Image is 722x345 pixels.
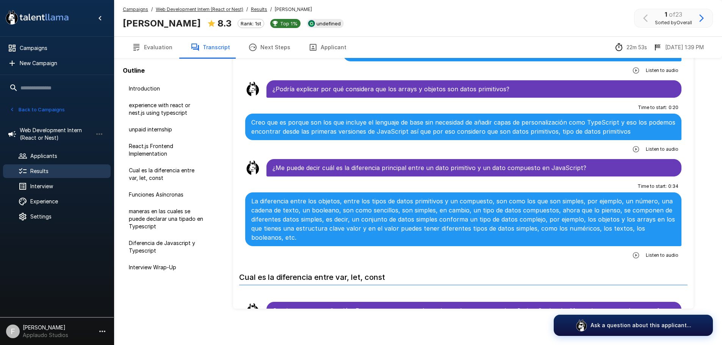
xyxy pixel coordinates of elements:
img: logo_glasses@2x.png [575,319,587,331]
button: Evaluation [123,37,182,58]
p: La diferencia entre los objetos, entre los tipos de datos primitivos y un compuesto, son como los... [251,197,676,242]
span: [PERSON_NAME] [275,6,312,13]
span: maneras en las cuales se puede declarar una tipado en Typescript [129,208,205,230]
p: Ask a question about this applicant... [590,322,691,329]
span: Cual es la diferencia entre var, let, const [129,167,205,182]
div: React.js Frontend Implementation [123,139,211,161]
div: unpaid internship [123,123,211,136]
img: llama_clean.png [245,160,260,175]
span: / [246,6,248,13]
div: The time between starting and completing the interview [614,43,647,52]
div: The date and time when the interview was completed [653,43,704,52]
div: Funciones Asíncronas [123,188,211,201]
p: Gracias por esa explicación. Pasemos a comparar el uso de var, let y const en JavaScript. Cual es... [273,306,676,315]
span: experience with react or nest.js using typescript [129,101,205,117]
span: React.js Frontend Implementation [129,142,205,158]
span: 0 : 34 [668,183,678,190]
button: Ask a question about this applicant... [554,315,713,336]
div: View profile in SmartRecruiters [307,19,344,28]
span: Interview Wrap-Up [129,264,205,271]
span: Listen to audio [646,145,678,153]
u: Campaigns [123,6,148,12]
span: Sorted by Overall [655,19,692,27]
p: 22m 53s [626,44,647,51]
button: Applicant [299,37,356,58]
span: Funciones Asíncronas [129,191,205,198]
span: Listen to audio [646,251,678,259]
u: Results [251,6,267,12]
img: llama_clean.png [245,81,260,97]
span: undefined [313,20,344,27]
div: Diferencia de Javascript y Typescript [123,236,211,258]
div: Introduction [123,82,211,95]
div: experience with react or nest.js using typescript [123,98,211,120]
b: 1 [665,11,667,18]
span: Time to start : [638,104,667,111]
span: Diferencia de Javascript y Typescript [129,239,205,254]
div: maneras en las cuales se puede declarar una tipado en Typescript [123,205,211,233]
span: of 23 [669,11,682,18]
span: Listen to audio [646,67,678,74]
div: Cual es la diferencia entre var, let, const [123,164,211,185]
b: Outline [123,67,145,74]
div: Interview Wrap-Up [123,261,211,274]
img: llama_clean.png [245,303,260,318]
span: Time to start : [637,183,667,190]
span: 0 : 20 [669,104,678,111]
span: Top 1% [277,20,301,27]
p: ¿Me puede decir cuál es la diferencia principal entre un dato primitivo y un dato compuesto en Ja... [273,163,676,172]
u: Web Development Intern (React or Nest) [156,6,243,12]
button: Next Steps [239,37,299,58]
span: / [270,6,272,13]
p: ¿Podría explicar por qué considera que los arrays y objetos son datos primitivos? [273,84,676,94]
span: / [151,6,153,13]
b: [PERSON_NAME] [123,18,201,29]
b: 8.3 [218,18,232,29]
img: smartrecruiters_logo.jpeg [308,20,315,27]
span: Rank: 1st [238,20,264,27]
p: [DATE] 1:39 PM [665,44,704,51]
span: Introduction [129,85,205,92]
h6: Cual es la diferencia entre var, let, const [239,265,688,285]
button: Transcript [182,37,239,58]
p: Creo que es porque son los que incluye el lenguaje de base sin necesidad de añadir capas de perso... [251,118,676,136]
span: unpaid internship [129,126,205,133]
